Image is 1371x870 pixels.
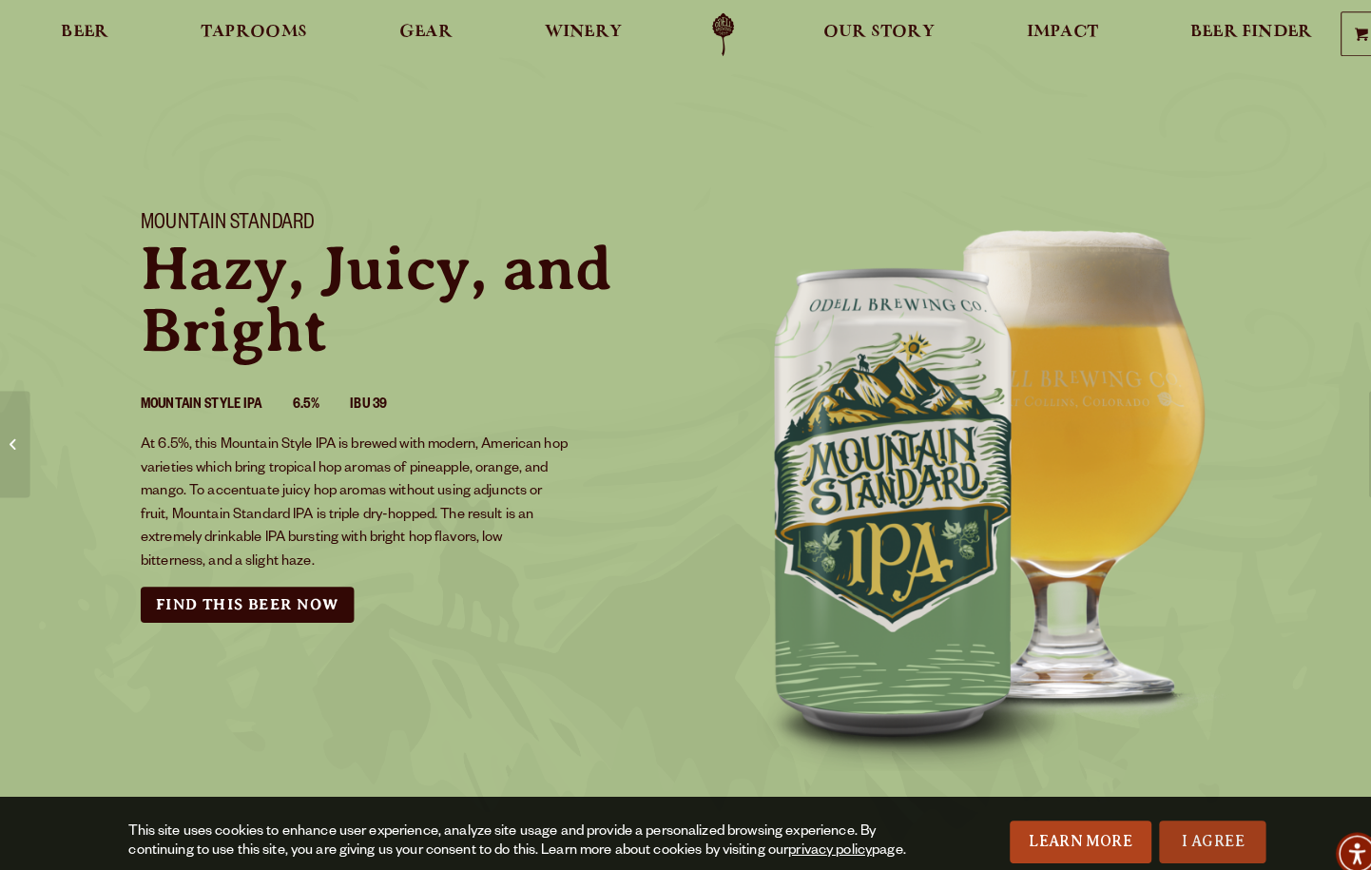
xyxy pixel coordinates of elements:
[138,385,287,410] li: Mountain Style IPA
[1006,24,1076,39] span: Impact
[1167,24,1286,39] span: Beer Finder
[287,385,343,410] li: 6.5%
[138,233,663,355] p: Hazy, Juicy, and Bright
[533,24,609,39] span: Winery
[197,24,301,39] span: Taprooms
[60,24,106,39] span: Beer
[138,426,558,563] p: At 6.5%, this Mountain Style IPA is brewed with modern, American hop varieties which bring tropic...
[994,12,1089,55] a: Impact
[1136,804,1241,846] a: I Agree
[378,12,455,55] a: Gear
[138,575,347,610] a: Find this Beer Now
[521,12,622,55] a: Winery
[184,12,314,55] a: Taprooms
[1154,12,1299,55] a: Beer Finder
[1309,816,1351,858] div: Accessibility Menu
[126,806,892,844] div: This site uses cookies to enhance user experience, analyze site usage and provide a personalized ...
[685,185,1256,756] img: Image of can and pour
[48,12,119,55] a: Beer
[990,804,1130,846] a: Learn More
[794,12,928,55] a: Our Story
[806,24,916,39] span: Our Story
[138,208,663,233] h1: Mountain Standard
[673,12,744,55] a: Odell Home
[391,24,443,39] span: Gear
[773,827,855,842] a: privacy policy
[343,385,410,410] li: IBU 39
